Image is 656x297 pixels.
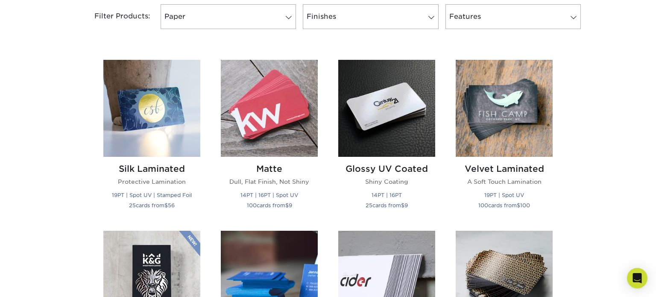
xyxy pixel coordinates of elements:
[478,202,530,209] small: cards from
[2,271,73,294] iframe: Google Customer Reviews
[72,4,157,29] div: Filter Products:
[456,177,553,186] p: A Soft Touch Lamination
[445,4,581,29] a: Features
[303,4,438,29] a: Finishes
[366,202,408,209] small: cards from
[103,60,200,157] img: Silk Laminated Business Cards
[221,164,318,174] h2: Matte
[627,268,647,288] div: Open Intercom Messenger
[289,202,292,209] span: 9
[338,60,435,157] img: Glossy UV Coated Business Cards
[168,202,175,209] span: 56
[221,60,318,157] img: Matte Business Cards
[520,202,530,209] span: 100
[164,202,168,209] span: $
[456,164,553,174] h2: Velvet Laminated
[484,192,524,198] small: 19PT | Spot UV
[129,202,136,209] span: 25
[338,164,435,174] h2: Glossy UV Coated
[404,202,408,209] span: 9
[456,60,553,157] img: Velvet Laminated Business Cards
[478,202,488,209] span: 100
[366,202,372,209] span: 25
[517,202,520,209] span: $
[161,4,296,29] a: Paper
[240,192,298,198] small: 14PT | 16PT | Spot UV
[129,202,175,209] small: cards from
[221,177,318,186] p: Dull, Flat Finish, Not Shiny
[247,202,292,209] small: cards from
[338,60,435,220] a: Glossy UV Coated Business Cards Glossy UV Coated Shiny Coating 14PT | 16PT 25cards from$9
[285,202,289,209] span: $
[103,60,200,220] a: Silk Laminated Business Cards Silk Laminated Protective Lamination 19PT | Spot UV | Stamped Foil ...
[221,60,318,220] a: Matte Business Cards Matte Dull, Flat Finish, Not Shiny 14PT | 16PT | Spot UV 100cards from$9
[338,177,435,186] p: Shiny Coating
[179,231,200,256] img: New Product
[103,177,200,186] p: Protective Lamination
[401,202,404,209] span: $
[112,192,192,198] small: 19PT | Spot UV | Stamped Foil
[247,202,257,209] span: 100
[103,164,200,174] h2: Silk Laminated
[372,192,402,198] small: 14PT | 16PT
[456,60,553,220] a: Velvet Laminated Business Cards Velvet Laminated A Soft Touch Lamination 19PT | Spot UV 100cards ...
